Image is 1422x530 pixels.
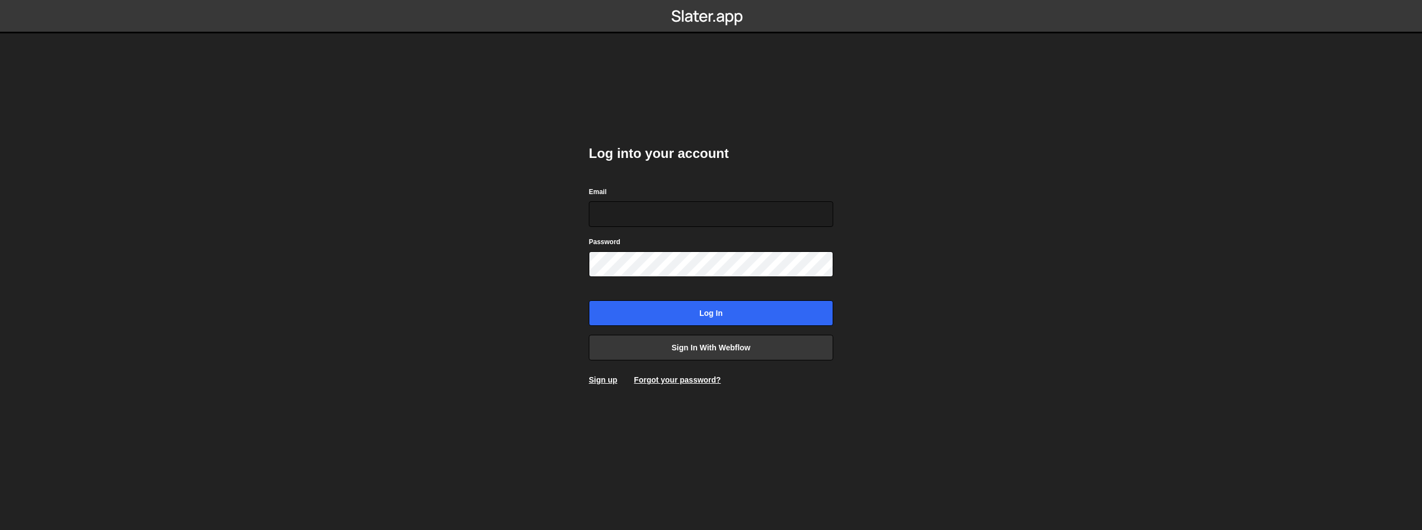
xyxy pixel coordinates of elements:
[634,375,720,384] a: Forgot your password?
[589,300,833,326] input: Log in
[589,186,607,197] label: Email
[589,236,620,247] label: Password
[589,335,833,360] a: Sign in with Webflow
[589,375,617,384] a: Sign up
[589,145,833,162] h2: Log into your account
